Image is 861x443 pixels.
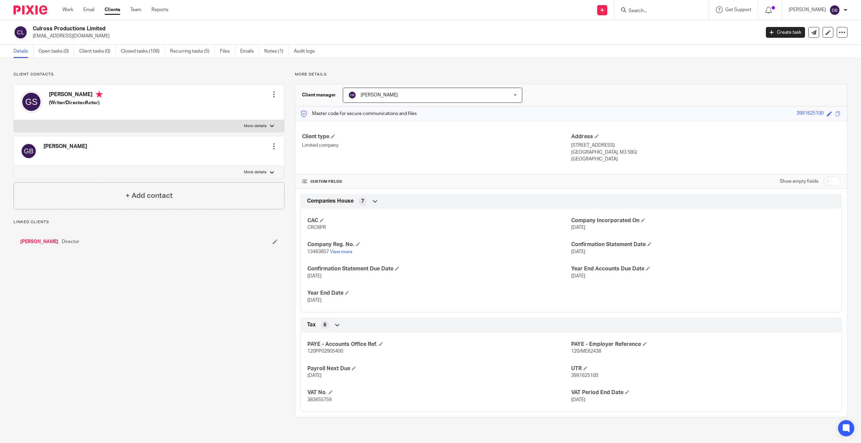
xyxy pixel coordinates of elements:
img: svg%3E [21,91,42,113]
h3: Client manager [302,92,336,98]
span: [DATE] [571,225,585,230]
h4: CUSTOM FIELDS [302,179,571,184]
p: [GEOGRAPHIC_DATA] [571,156,840,163]
span: 120PP02905400 [307,349,343,354]
p: More details [244,170,267,175]
span: Tax [307,321,316,328]
span: [DATE] [571,397,585,402]
h4: UTR [571,365,835,372]
img: svg%3E [13,25,28,39]
p: More details [295,72,848,77]
p: Client contacts [13,72,284,77]
a: View more [330,249,352,254]
span: 383655759 [307,397,332,402]
h4: Company Incorporated On [571,217,835,224]
h4: Confirmation Statement Date [571,241,835,248]
a: Open tasks (0) [38,45,74,58]
input: Search [628,8,689,14]
a: Team [130,6,141,13]
a: Recurring tasks (5) [170,45,215,58]
span: Get Support [725,7,751,12]
a: Files [220,45,235,58]
a: Email [83,6,94,13]
span: [DATE] [307,298,322,303]
h4: Client type [302,133,571,140]
p: [GEOGRAPHIC_DATA], M3 5BQ [571,149,840,156]
h2: Culross Productions Limited [33,25,611,32]
a: Details [13,45,33,58]
a: Reports [151,6,168,13]
a: Notes (1) [264,45,289,58]
a: [PERSON_NAME] [20,238,58,245]
h4: [PERSON_NAME] [44,143,87,150]
h4: CAC [307,217,571,224]
h4: Company Reg. No. [307,241,571,248]
span: 13463857 [307,249,329,254]
span: 120/ME62438 [571,349,601,354]
img: svg%3E [829,5,840,16]
span: [DATE] [571,249,585,254]
h4: Address [571,133,840,140]
h4: PAYE - Employer Reference [571,341,835,348]
span: 3991625100 [571,373,598,378]
h4: Year End Accounts Due Date [571,265,835,272]
a: Audit logs [294,45,320,58]
img: Pixie [13,5,47,14]
p: Master code for secure communications and files [300,110,417,117]
label: Show empty fields [780,178,818,185]
h4: VAT Period End Date [571,389,835,396]
p: Linked clients [13,219,284,225]
h4: [PERSON_NAME] [49,91,103,99]
span: 7 [361,198,364,205]
h4: VAT No. [307,389,571,396]
h4: Year End Date [307,290,571,297]
span: Director [62,238,79,245]
p: [EMAIL_ADDRESS][DOMAIN_NAME] [33,33,756,39]
a: Clients [105,6,120,13]
h4: Confirmation Statement Due Date [307,265,571,272]
h4: PAYE - Accounts Office Ref. [307,341,571,348]
h4: Payroll Next Due [307,365,571,372]
h4: + Add contact [126,190,173,201]
span: Companies House [307,198,354,205]
p: [STREET_ADDRESS] [571,142,840,149]
a: Emails [240,45,259,58]
img: svg%3E [348,91,356,99]
h5: (Writer/Director/Actor) [49,99,103,106]
span: [DATE] [571,274,585,278]
span: CRC6PR [307,225,326,230]
a: Client tasks (0) [79,45,116,58]
span: [DATE] [307,274,322,278]
span: [DATE] [307,373,322,378]
div: 3991625100 [797,110,824,118]
p: Limited company [302,142,571,149]
span: 6 [324,322,326,328]
img: svg%3E [21,143,37,159]
p: More details [244,123,267,129]
a: Closed tasks (106) [121,45,165,58]
span: [PERSON_NAME] [361,93,398,97]
i: Primary [96,91,103,98]
a: Create task [766,27,805,38]
a: Work [62,6,73,13]
p: [PERSON_NAME] [789,6,826,13]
